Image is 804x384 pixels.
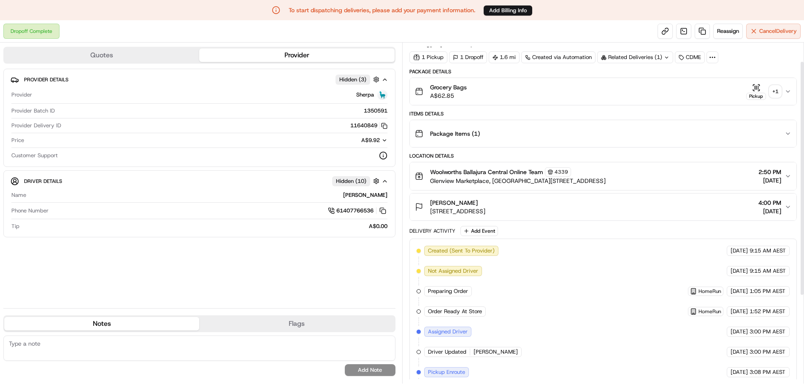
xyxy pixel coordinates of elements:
[336,177,366,185] span: Hidden ( 10 )
[409,51,447,63] div: 1 Pickup
[717,27,739,35] span: Reassign
[430,91,467,100] span: A$62.85
[199,48,394,62] button: Provider
[430,199,478,207] span: [PERSON_NAME]
[24,76,68,83] span: Provider Details
[731,308,748,315] span: [DATE]
[361,137,380,144] span: A$9.92
[377,90,387,100] img: sherpa_logo.png
[430,168,543,176] span: Woolworths Ballajura Central Online Team
[4,48,199,62] button: Quotes
[769,86,781,97] div: + 1
[11,73,388,86] button: Provider DetailsHidden (3)
[430,207,485,215] span: [STREET_ADDRESS]
[759,27,797,35] span: Cancel Delivery
[746,83,781,100] button: Pickup+1
[428,267,478,275] span: Not Assigned Driver
[410,162,797,190] button: Woolworths Ballajura Central Online Team4339Glenview Marketplace, [GEOGRAPHIC_DATA][STREET_ADDRES...
[746,24,801,39] button: CancelDelivery
[731,267,748,275] span: [DATE]
[410,120,797,147] button: Package Items (1)
[4,317,199,330] button: Notes
[484,5,532,16] button: Add Billing Info
[428,287,468,295] span: Preparing Order
[336,74,382,85] button: Hidden (3)
[750,267,786,275] span: 9:15 AM AEST
[428,348,466,356] span: Driver Updated
[750,348,785,356] span: 3:00 PM AEST
[339,76,366,83] span: Hidden ( 3 )
[336,207,374,215] span: 61407766536
[758,176,781,185] span: [DATE]
[597,51,673,63] div: Related Deliveries (1)
[489,51,520,63] div: 1.6 mi
[750,308,785,315] span: 1:52 PM AEST
[430,177,606,185] span: Glenview Marketplace, [GEOGRAPHIC_DATA][STREET_ADDRESS]
[24,178,62,185] span: Driver Details
[428,247,495,255] span: Created (Sent To Provider)
[713,24,743,39] button: Reassign
[409,228,455,234] div: Delivery Activity
[23,223,387,230] div: A$0.00
[409,110,797,117] div: Items Details
[409,153,797,159] div: Location Details
[332,176,382,186] button: Hidden (10)
[410,193,797,220] button: [PERSON_NAME][STREET_ADDRESS]4:00 PM[DATE]
[430,129,480,138] span: Package Items ( 1 )
[758,199,781,207] span: 4:00 PM
[555,169,568,175] span: 4339
[11,191,26,199] span: Name
[11,207,49,215] span: Phone Number
[474,348,518,356] span: [PERSON_NAME]
[758,168,781,176] span: 2:50 PM
[328,206,387,215] a: 61407766536
[428,308,482,315] span: Order Ready At Store
[750,368,785,376] span: 3:08 PM AEST
[731,287,748,295] span: [DATE]
[313,137,387,144] button: A$9.92
[731,368,748,376] span: [DATE]
[750,287,785,295] span: 1:05 PM AEST
[750,247,786,255] span: 9:15 AM AEST
[430,83,467,91] span: Grocery Bags
[758,207,781,215] span: [DATE]
[11,152,58,159] span: Customer Support
[731,328,748,336] span: [DATE]
[731,247,748,255] span: [DATE]
[460,226,498,236] button: Add Event
[199,317,394,330] button: Flags
[356,91,374,99] span: Sherpa
[11,107,55,115] span: Provider Batch ID
[746,83,766,100] button: Pickup
[350,122,387,129] button: 11640849
[364,107,387,115] span: 1350591
[11,223,19,230] span: Tip
[731,348,748,356] span: [DATE]
[750,328,785,336] span: 3:00 PM AEST
[698,308,721,315] span: HomeRun
[746,93,766,100] div: Pickup
[428,368,465,376] span: Pickup Enroute
[11,174,388,188] button: Driver DetailsHidden (10)
[409,68,797,75] div: Package Details
[428,328,468,336] span: Assigned Driver
[675,51,705,63] div: CDME
[30,191,387,199] div: [PERSON_NAME]
[449,51,487,63] div: 1 Dropoff
[410,78,797,105] button: Grocery BagsA$62.85Pickup+1
[698,288,721,295] span: HomeRun
[521,51,596,63] a: Created via Automation
[11,91,32,99] span: Provider
[11,137,24,144] span: Price
[11,122,61,129] span: Provider Delivery ID
[289,6,475,14] p: To start dispatching deliveries, please add your payment information.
